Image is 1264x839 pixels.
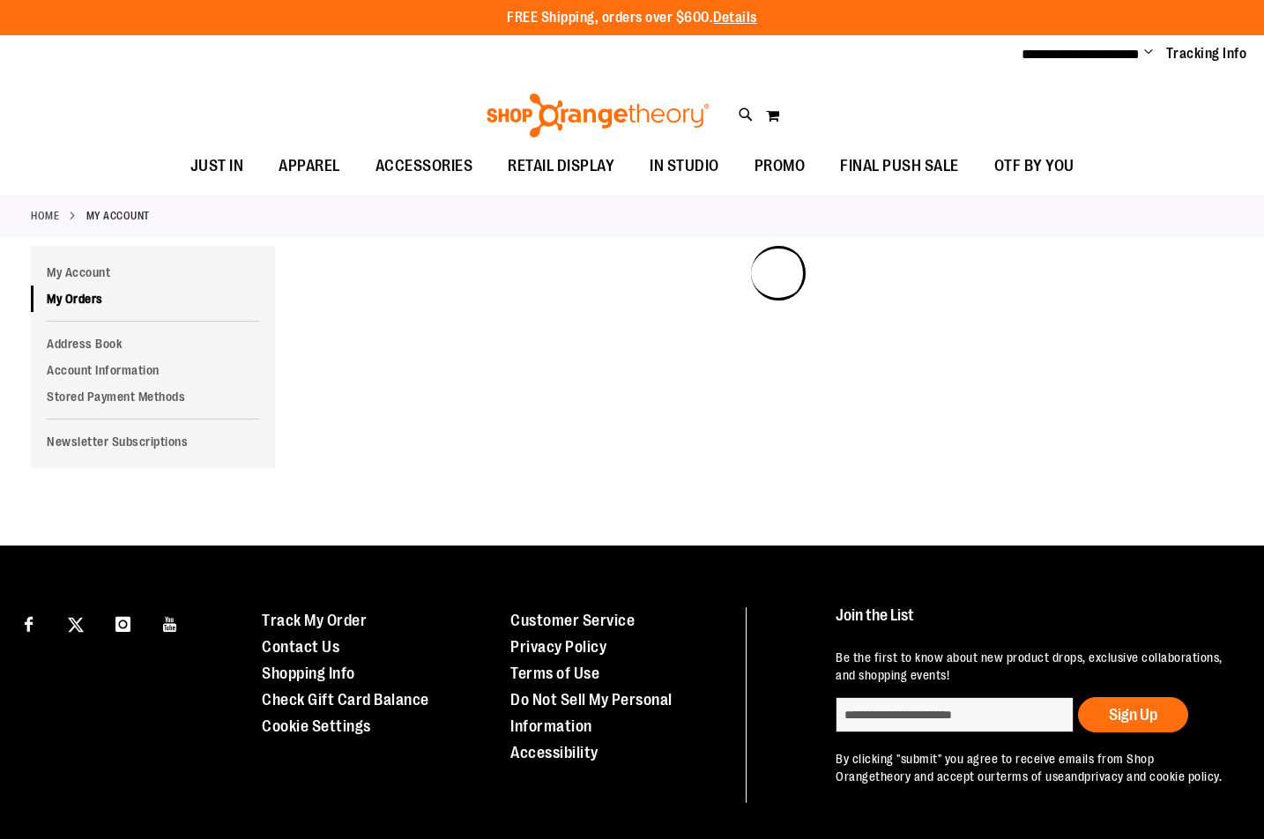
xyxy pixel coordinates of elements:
[261,146,358,187] a: APPAREL
[1109,706,1157,724] span: Sign Up
[31,330,275,357] a: Address Book
[262,665,355,682] a: Shopping Info
[755,146,806,186] span: PROMO
[262,691,429,709] a: Check Gift Card Balance
[510,665,599,682] a: Terms of Use
[510,638,606,656] a: Privacy Policy
[508,146,614,186] span: RETAIL DISPLAY
[977,146,1092,187] a: OTF BY YOU
[31,286,275,312] a: My Orders
[840,146,959,186] span: FINAL PUSH SALE
[996,769,1065,783] a: terms of use
[155,607,186,638] a: Visit our Youtube page
[737,146,823,187] a: PROMO
[507,8,757,28] p: FREE Shipping, orders over $600.
[510,744,599,761] a: Accessibility
[484,93,712,137] img: Shop Orangetheory
[836,750,1231,785] p: By clicking "submit" you agree to receive emails from Shop Orangetheory and accept our and
[262,638,339,656] a: Contact Us
[86,208,150,224] strong: My Account
[375,146,473,186] span: ACCESSORIES
[1078,697,1188,732] button: Sign Up
[994,146,1074,186] span: OTF BY YOU
[1166,44,1247,63] a: Tracking Info
[836,697,1074,732] input: enter email
[61,607,92,638] a: Visit our X page
[190,146,244,186] span: JUST IN
[510,691,673,735] a: Do Not Sell My Personal Information
[31,208,59,224] a: Home
[262,612,367,629] a: Track My Order
[31,428,275,455] a: Newsletter Subscriptions
[632,146,737,187] a: IN STUDIO
[279,146,340,186] span: APPAREL
[822,146,977,187] a: FINAL PUSH SALE
[490,146,632,187] a: RETAIL DISPLAY
[1084,769,1222,783] a: privacy and cookie policy.
[108,607,138,638] a: Visit our Instagram page
[836,607,1231,640] h4: Join the List
[1144,45,1153,63] button: Account menu
[31,383,275,410] a: Stored Payment Methods
[13,607,44,638] a: Visit our Facebook page
[650,146,719,186] span: IN STUDIO
[31,259,275,286] a: My Account
[510,612,635,629] a: Customer Service
[713,10,757,26] a: Details
[173,146,262,187] a: JUST IN
[262,717,371,735] a: Cookie Settings
[31,357,275,383] a: Account Information
[68,617,84,633] img: Twitter
[836,649,1231,684] p: Be the first to know about new product drops, exclusive collaborations, and shopping events!
[358,146,491,187] a: ACCESSORIES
